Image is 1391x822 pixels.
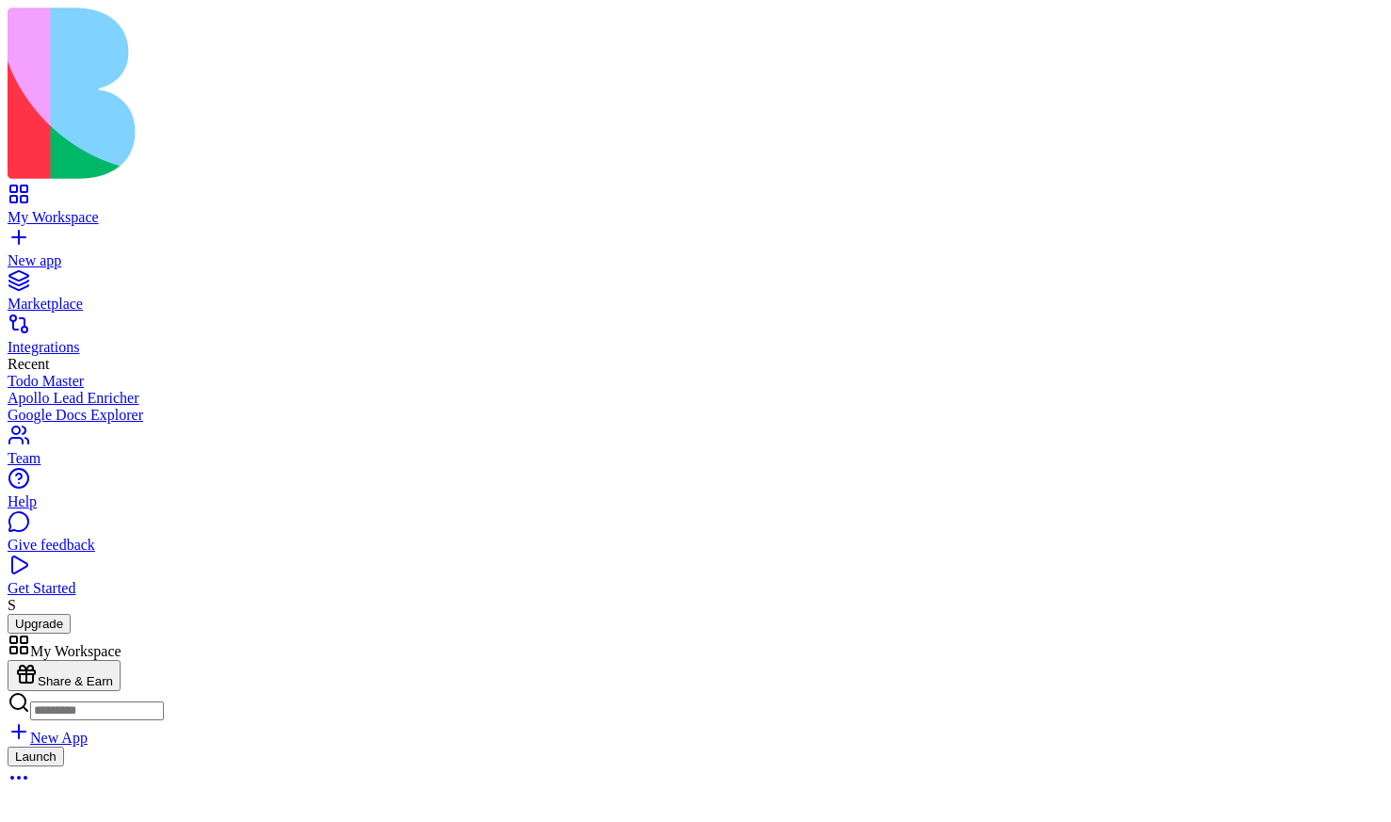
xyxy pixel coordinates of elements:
img: logo [8,8,765,179]
div: Marketplace [8,296,1383,313]
span: Recent [8,356,49,372]
a: Give feedback [8,520,1383,554]
a: Integrations [8,322,1383,356]
button: Launch [8,747,64,766]
div: Team [8,450,1383,467]
span: My Workspace [30,643,121,659]
a: Upgrade [8,615,71,631]
a: New app [8,235,1383,269]
div: Get Started [8,580,1383,597]
a: Help [8,476,1383,510]
div: New app [8,252,1383,269]
a: My Workspace [8,192,1383,226]
a: Team [8,433,1383,467]
button: Share & Earn [8,660,121,691]
div: My Workspace [8,209,1383,226]
div: Integrations [8,339,1383,356]
button: Upgrade [8,614,71,634]
a: Todo Master [8,373,1383,390]
a: Google Docs Explorer [8,407,1383,424]
a: Marketplace [8,279,1383,313]
a: Apollo Lead Enricher [8,390,1383,407]
a: New App [8,730,88,746]
a: Get Started [8,563,1383,597]
div: Help [8,493,1383,510]
span: Share & Earn [38,674,113,688]
div: Give feedback [8,537,1383,554]
span: S [8,597,16,613]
